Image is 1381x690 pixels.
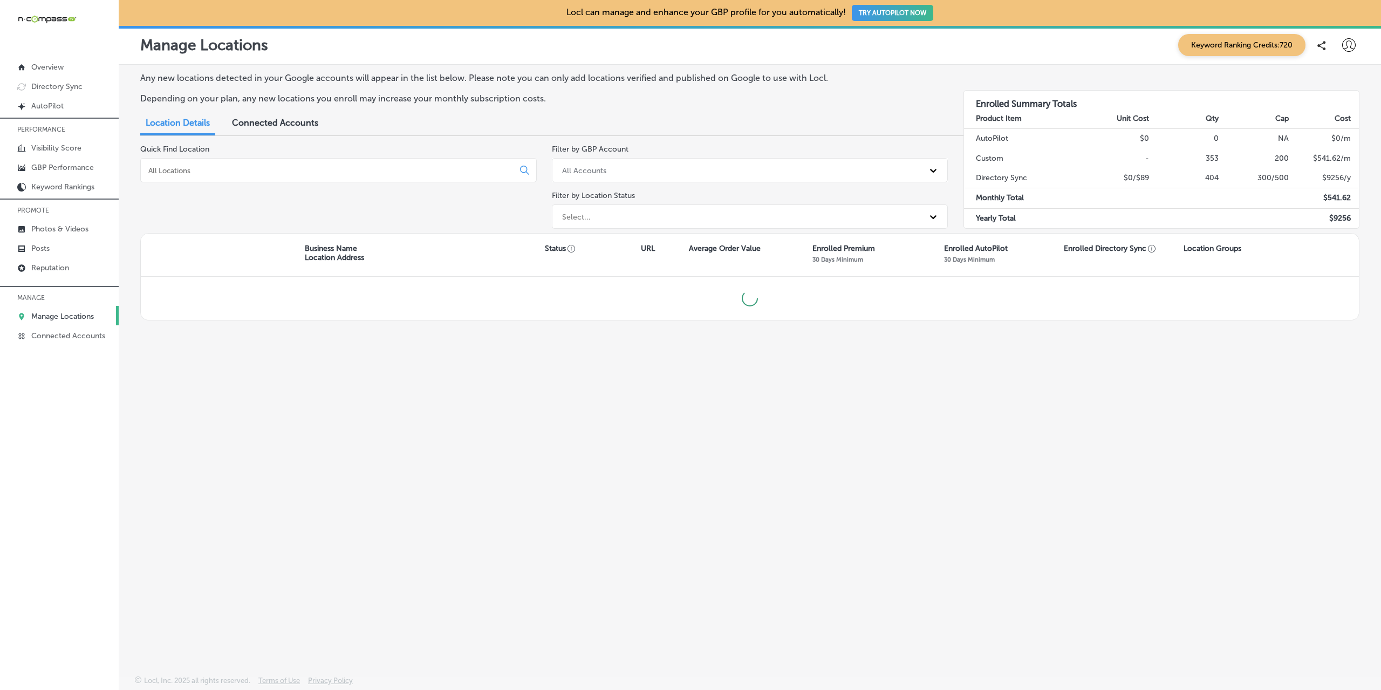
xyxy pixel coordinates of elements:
input: All Locations [147,166,511,175]
p: Any new locations detected in your Google accounts will appear in the list below. Please note you... [140,73,933,83]
p: Manage Locations [140,36,268,54]
p: Enrolled Directory Sync [1064,244,1156,253]
p: 30 Days Minimum [944,256,995,263]
td: $ 0 /m [1289,129,1359,149]
th: Cost [1289,109,1359,129]
th: Qty [1150,109,1219,129]
p: Locl, Inc. 2025 all rights reserved. [144,677,250,685]
label: Filter by Location Status [552,191,635,200]
a: Privacy Policy [308,677,353,690]
button: TRY AUTOPILOT NOW [852,5,933,21]
p: URL [641,244,655,253]
p: GBP Performance [31,163,94,172]
td: - [1080,149,1150,168]
p: Manage Locations [31,312,94,321]
p: Connected Accounts [31,331,105,340]
td: Directory Sync [964,168,1080,188]
td: 353 [1150,149,1219,168]
td: $ 541.62 [1289,188,1359,208]
p: Reputation [31,263,69,272]
div: Select... [562,212,591,221]
p: 30 Days Minimum [812,256,863,263]
td: Monthly Total [964,188,1080,208]
td: AutoPilot [964,129,1080,149]
label: Quick Find Location [140,145,209,154]
span: Keyword Ranking Credits: 720 [1178,34,1305,56]
p: Photos & Videos [31,224,88,234]
td: 0 [1150,129,1219,149]
td: NA [1219,129,1289,149]
span: Location Details [146,118,210,128]
span: Connected Accounts [232,118,318,128]
p: Keyword Rankings [31,182,94,192]
div: All Accounts [562,166,606,175]
p: Visibility Score [31,144,81,153]
a: Terms of Use [258,677,300,690]
label: Filter by GBP Account [552,145,628,154]
p: Depending on your plan, any new locations you enroll may increase your monthly subscription costs. [140,93,933,104]
td: 404 [1150,168,1219,188]
th: Unit Cost [1080,109,1150,129]
p: Status [545,244,641,253]
p: Average Order Value [689,244,761,253]
h3: Enrolled Summary Totals [964,91,1359,109]
p: Enrolled Premium [812,244,875,253]
td: $ 9256 /y [1289,168,1359,188]
td: Yearly Total [964,208,1080,228]
td: $0 [1080,129,1150,149]
td: $ 9256 [1289,208,1359,228]
td: 300/500 [1219,168,1289,188]
img: 660ab0bf-5cc7-4cb8-ba1c-48b5ae0f18e60NCTV_CLogo_TV_Black_-500x88.png [17,14,77,24]
p: Posts [31,244,50,253]
p: Enrolled AutoPilot [944,244,1008,253]
strong: Product Item [976,114,1022,123]
p: AutoPilot [31,101,64,111]
p: Overview [31,63,64,72]
th: Cap [1219,109,1289,129]
p: Location Groups [1184,244,1241,253]
p: Directory Sync [31,82,83,91]
td: $ 541.62 /m [1289,149,1359,168]
td: 200 [1219,149,1289,168]
td: Custom [964,149,1080,168]
p: Business Name Location Address [305,244,364,262]
td: $0/$89 [1080,168,1150,188]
